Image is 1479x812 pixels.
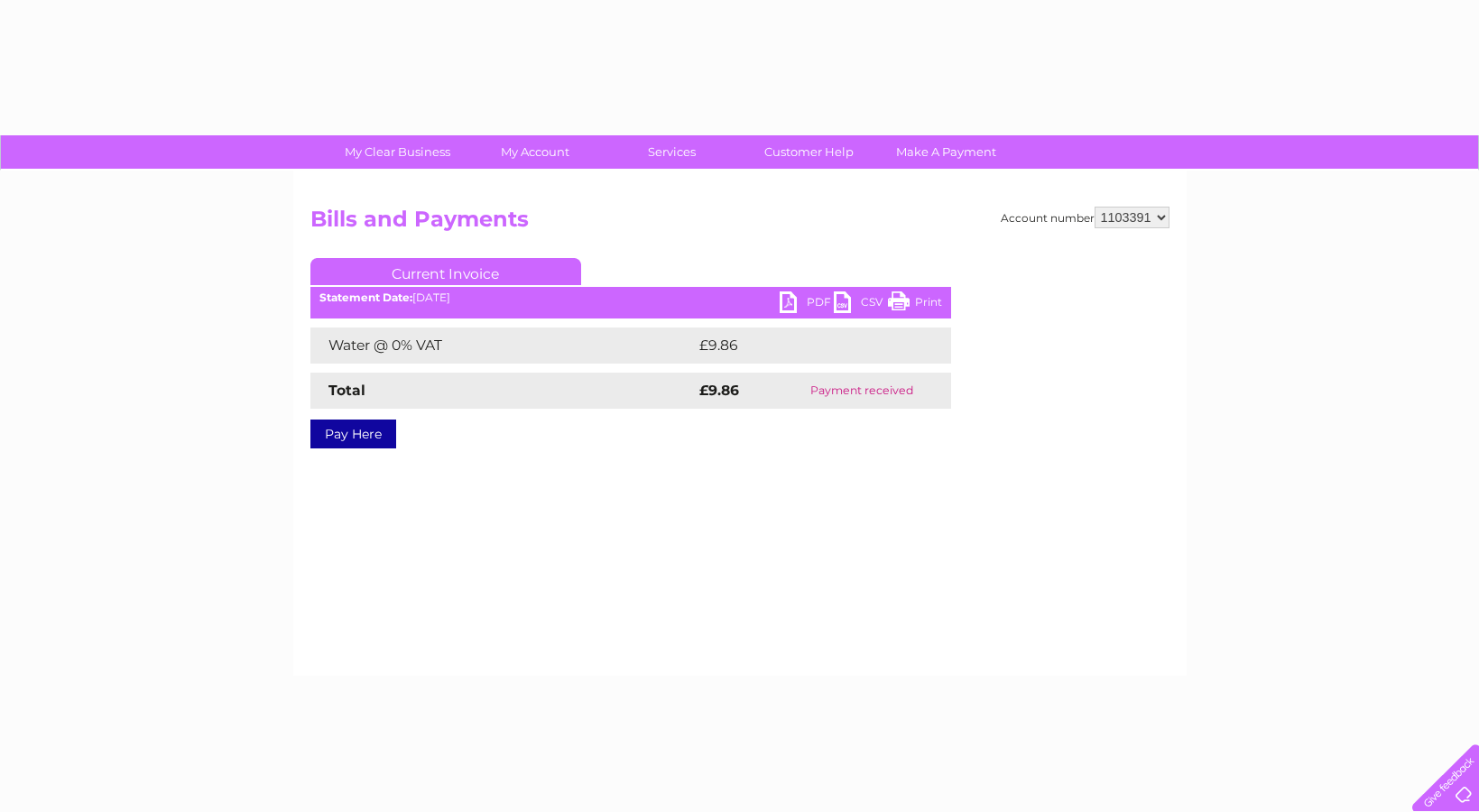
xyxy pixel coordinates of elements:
[323,135,472,169] a: My Clear Business
[310,207,1169,241] h2: Bills and Payments
[772,373,951,409] td: Payment received
[310,291,951,304] div: [DATE]
[699,382,739,399] strong: £9.86
[834,291,888,318] a: CSV
[328,382,365,399] strong: Total
[460,135,609,169] a: My Account
[695,328,911,364] td: £9.86
[780,291,834,318] a: PDF
[310,258,581,285] a: Current Invoice
[319,291,412,304] b: Statement Date:
[888,291,942,318] a: Print
[872,135,1021,169] a: Make A Payment
[310,328,695,364] td: Water @ 0% VAT
[597,135,746,169] a: Services
[735,135,883,169] a: Customer Help
[310,420,396,448] a: Pay Here
[1001,207,1169,228] div: Account number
